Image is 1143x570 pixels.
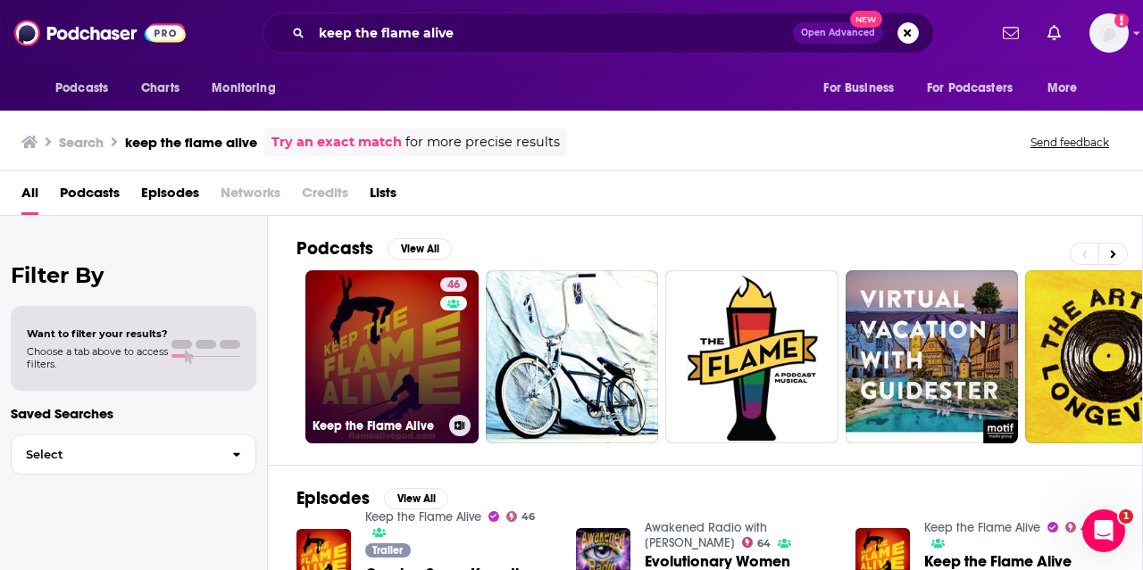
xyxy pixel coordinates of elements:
[312,19,793,47] input: Search podcasts, credits, & more...
[1082,509,1125,552] iframe: Intercom live chat
[927,76,1013,101] span: For Podcasters
[263,12,934,54] div: Search podcasts, credits, & more...
[757,540,771,548] span: 64
[1080,525,1094,533] span: 46
[1047,76,1078,101] span: More
[21,178,38,215] a: All
[811,71,916,105] button: open menu
[11,262,256,288] h2: Filter By
[125,134,257,151] h3: keep the flame alive
[1089,13,1129,53] button: Show profile menu
[296,237,452,260] a: PodcastsView All
[1119,509,1133,524] span: 1
[60,178,120,215] a: Podcasts
[996,18,1026,48] a: Show notifications dropdown
[388,238,452,260] button: View All
[924,520,1040,535] a: Keep the Flame Alive
[43,71,131,105] button: open menu
[14,16,186,50] img: Podchaser - Follow, Share and Rate Podcasts
[801,29,875,37] span: Open Advanced
[506,511,536,522] a: 46
[405,132,560,153] span: for more precise results
[915,71,1039,105] button: open menu
[221,178,280,215] span: Networks
[296,487,370,509] h2: Episodes
[12,449,218,460] span: Select
[199,71,298,105] button: open menu
[447,277,460,294] span: 46
[823,76,894,101] span: For Business
[1025,135,1114,150] button: Send feedback
[27,327,168,340] span: Want to filter your results?
[11,434,256,475] button: Select
[850,11,882,28] span: New
[521,513,535,521] span: 46
[296,487,448,509] a: EpisodesView All
[1035,71,1100,105] button: open menu
[11,405,256,422] p: Saved Searches
[742,537,772,548] a: 64
[1089,13,1129,53] img: User Profile
[384,488,448,509] button: View All
[296,237,373,260] h2: Podcasts
[1089,13,1129,53] span: Logged in as rpearson
[440,277,467,292] a: 46
[59,134,104,151] h3: Search
[1040,18,1068,48] a: Show notifications dropdown
[313,418,442,434] h3: Keep the Flame Alive
[370,178,396,215] a: Lists
[271,132,402,153] a: Try an exact match
[372,545,403,556] span: Trailer
[793,22,883,44] button: Open AdvancedNew
[141,76,179,101] span: Charts
[27,345,168,370] span: Choose a tab above to access filters.
[645,520,767,550] a: Awakened Radio with Donna DeVane
[141,178,199,215] a: Episodes
[55,76,108,101] span: Podcasts
[1114,13,1129,28] svg: Add a profile image
[129,71,190,105] a: Charts
[365,509,481,525] a: Keep the Flame Alive
[305,270,479,443] a: 46Keep the Flame Alive
[1065,522,1095,533] a: 46
[302,178,348,215] span: Credits
[212,76,275,101] span: Monitoring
